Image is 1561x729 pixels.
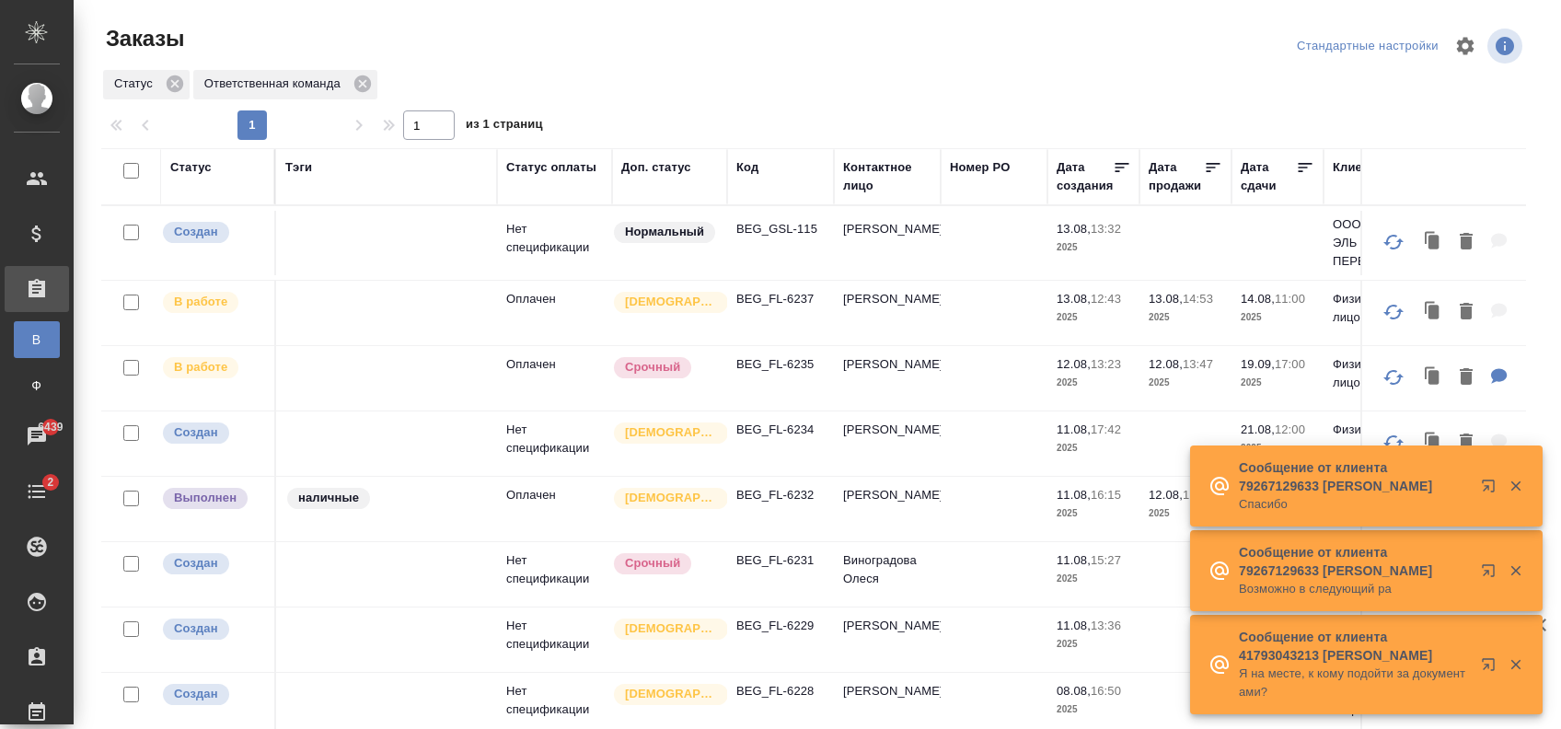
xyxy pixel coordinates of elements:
[1487,29,1526,64] span: Посмотреть информацию
[1239,458,1469,495] p: Сообщение от клиента 79267129633 [PERSON_NAME]
[1239,543,1469,580] p: Сообщение от клиента 79267129633 [PERSON_NAME]
[1057,635,1130,654] p: 2025
[736,158,758,177] div: Код
[1057,292,1091,306] p: 13.08,
[1241,439,1314,457] p: 2025
[1333,421,1421,457] p: Физическое лицо (Беговая)
[497,542,612,607] td: Нет спецификации
[161,486,265,511] div: Выставляет ПМ после сдачи и проведения начислений. Последний этап для ПМа
[621,158,691,177] div: Доп. статус
[5,413,69,459] a: 6439
[497,281,612,345] td: Оплачен
[736,290,825,308] p: BEG_FL-6237
[834,211,941,275] td: [PERSON_NAME]
[103,70,190,99] div: Статус
[1149,158,1204,195] div: Дата продажи
[114,75,159,93] p: Статус
[1091,488,1121,502] p: 16:15
[736,551,825,570] p: BEG_FL-6231
[1057,570,1130,588] p: 2025
[174,685,218,703] p: Создан
[1275,422,1305,436] p: 12:00
[1057,374,1130,392] p: 2025
[161,551,265,576] div: Выставляется автоматически при создании заказа
[1057,700,1130,719] p: 2025
[1057,357,1091,371] p: 12.08,
[1149,292,1183,306] p: 13.08,
[1371,220,1416,264] button: Обновить
[612,421,718,445] div: Выставляется автоматически для первых 3 заказов нового контактного лица. Особое внимание
[1241,422,1275,436] p: 21.08,
[497,477,612,541] td: Оплачен
[1275,357,1305,371] p: 17:00
[101,24,184,53] span: Заказы
[1470,646,1514,690] button: Открыть в новой вкладке
[506,158,596,177] div: Статус оплаты
[1057,222,1091,236] p: 13.08,
[174,423,218,442] p: Создан
[1091,684,1121,698] p: 16:50
[174,223,218,241] p: Создан
[1057,439,1130,457] p: 2025
[950,158,1010,177] div: Номер PO
[1241,357,1275,371] p: 19.09,
[1333,290,1421,327] p: Физическое лицо (Беговая)
[1470,468,1514,512] button: Открыть в новой вкладке
[1091,422,1121,436] p: 17:42
[1183,488,1213,502] p: 11:07
[36,473,64,492] span: 2
[625,554,680,573] p: Срочный
[1091,222,1121,236] p: 13:32
[193,70,377,99] div: Ответственная команда
[161,421,265,445] div: Выставляется автоматически при создании заказа
[834,411,941,476] td: [PERSON_NAME]
[1057,422,1091,436] p: 11.08,
[174,293,227,311] p: В работе
[736,682,825,700] p: BEG_FL-6228
[1183,357,1213,371] p: 13:47
[1057,308,1130,327] p: 2025
[612,220,718,245] div: Статус по умолчанию для стандартных заказов
[736,617,825,635] p: BEG_FL-6229
[174,489,237,507] p: Выполнен
[736,421,825,439] p: BEG_FL-6234
[161,220,265,245] div: Выставляется автоматически при создании заказа
[843,158,931,195] div: Контактное лицо
[625,293,717,311] p: [DEMOGRAPHIC_DATA]
[625,358,680,376] p: Срочный
[1149,357,1183,371] p: 12.08,
[1239,580,1469,598] p: Возможно в следующий ра
[1091,292,1121,306] p: 12:43
[625,223,704,241] p: Нормальный
[1057,684,1091,698] p: 08.08,
[161,290,265,315] div: Выставляет ПМ после принятия заказа от КМа
[1371,290,1416,334] button: Обновить
[466,113,543,140] span: из 1 страниц
[298,489,359,507] p: наличные
[612,551,718,576] div: Выставляется автоматически, если на указанный объем услуг необходимо больше времени в стандартном...
[174,554,218,573] p: Создан
[1057,619,1091,632] p: 11.08,
[834,477,941,541] td: [PERSON_NAME]
[612,355,718,380] div: Выставляется автоматически, если на указанный объем услуг необходимо больше времени в стандартном...
[834,346,941,411] td: [PERSON_NAME]
[497,607,612,672] td: Нет спецификации
[625,423,717,442] p: [DEMOGRAPHIC_DATA]
[1371,421,1416,465] button: Обновить
[612,486,718,511] div: Выставляется автоматически для первых 3 заказов нового контактного лица. Особое внимание
[1241,374,1314,392] p: 2025
[1443,24,1487,68] span: Настроить таблицу
[625,619,717,638] p: [DEMOGRAPHIC_DATA]
[1091,553,1121,567] p: 15:27
[497,211,612,275] td: Нет спецификации
[1149,504,1222,523] p: 2025
[1149,374,1222,392] p: 2025
[1333,215,1421,271] p: ООО "ДЖИ ЭС ЭЛЬ - ПЕРЕВОДЫ"
[1416,224,1451,261] button: Клонировать
[1416,359,1451,397] button: Клонировать
[736,220,825,238] p: BEG_GSL-115
[1091,357,1121,371] p: 13:23
[170,158,212,177] div: Статус
[1416,424,1451,462] button: Клонировать
[497,411,612,476] td: Нет спецификации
